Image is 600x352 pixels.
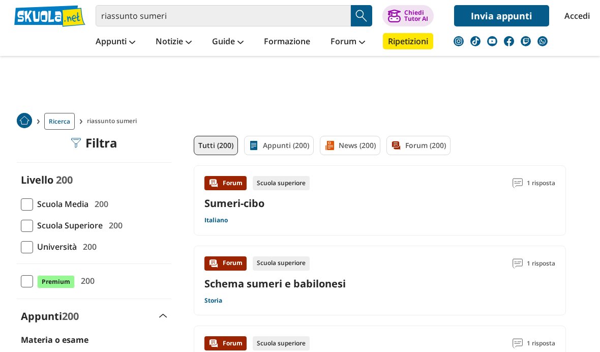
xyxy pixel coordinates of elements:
[320,136,380,155] a: News (200)
[21,309,79,323] label: Appunti
[204,196,264,210] a: Sumeri-cibo
[521,36,531,46] img: twitch
[33,240,77,253] span: Università
[159,314,167,318] img: Apri e chiudi sezione
[253,176,310,190] div: Scuola superiore
[17,113,32,130] a: Home
[527,256,555,271] span: 1 risposta
[204,297,222,305] a: Storia
[354,8,369,23] img: Cerca appunti, riassunti o versioni
[383,33,433,49] a: Ripetizioni
[21,334,88,345] label: Materia o esame
[33,197,88,211] span: Scuola Media
[71,138,81,148] img: Filtra filtri mobile
[328,33,368,51] a: Forum
[71,136,117,150] div: Filtra
[79,240,97,253] span: 200
[487,36,497,46] img: youtube
[513,178,523,188] img: Commenti lettura
[470,36,481,46] img: tiktok
[527,336,555,350] span: 1 risposta
[244,136,314,155] a: Appunti (200)
[153,33,194,51] a: Notizie
[249,140,259,151] img: Appunti filtro contenuto
[204,216,228,224] a: Italiano
[564,5,586,26] a: Accedi
[261,33,313,51] a: Formazione
[253,256,310,271] div: Scuola superiore
[382,5,434,26] button: ChiediTutor AI
[208,178,219,188] img: Forum contenuto
[204,256,247,271] div: Forum
[454,5,549,26] a: Invia appunti
[209,33,246,51] a: Guide
[44,113,75,130] a: Ricerca
[62,309,79,323] span: 200
[504,36,514,46] img: facebook
[33,219,103,232] span: Scuola Superiore
[194,136,238,155] a: Tutti (200)
[17,113,32,128] img: Home
[204,336,247,350] div: Forum
[208,258,219,269] img: Forum contenuto
[37,275,75,288] span: Premium
[351,5,372,26] button: Search Button
[391,140,401,151] img: Forum filtro contenuto
[77,274,95,287] span: 200
[105,219,123,232] span: 200
[204,277,346,290] a: Schema sumeri e babilonesi
[513,338,523,348] img: Commenti lettura
[404,10,428,22] div: Chiedi Tutor AI
[513,258,523,269] img: Commenti lettura
[93,33,138,51] a: Appunti
[87,113,141,130] span: riassunto sumeri
[56,173,73,187] span: 200
[386,136,451,155] a: Forum (200)
[454,36,464,46] img: instagram
[324,140,335,151] img: News filtro contenuto
[204,176,247,190] div: Forum
[21,173,53,187] label: Livello
[253,336,310,350] div: Scuola superiore
[96,5,351,26] input: Cerca appunti, riassunti o versioni
[527,176,555,190] span: 1 risposta
[537,36,548,46] img: WhatsApp
[91,197,108,211] span: 200
[208,338,219,348] img: Forum contenuto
